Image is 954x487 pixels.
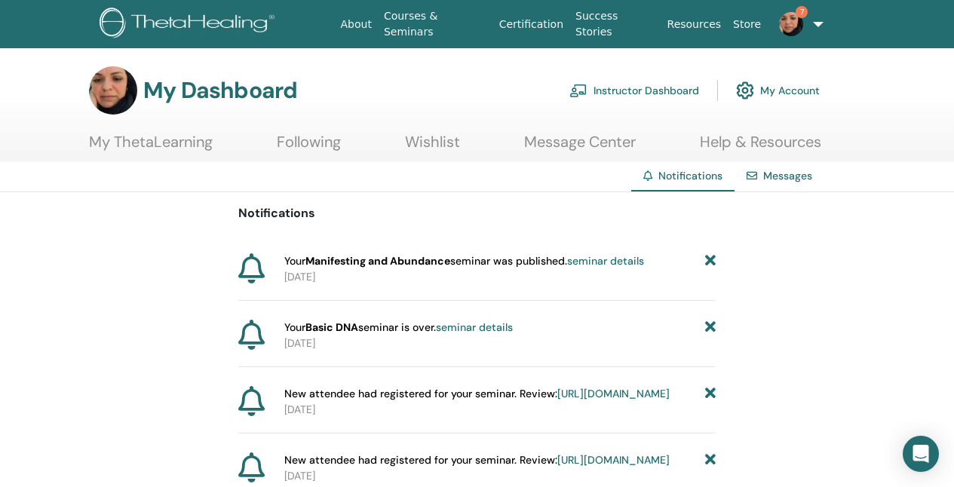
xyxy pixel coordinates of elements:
[284,320,513,335] span: Your seminar is over.
[658,169,722,182] span: Notifications
[143,77,297,104] h3: My Dashboard
[284,386,670,402] span: New attendee had registered for your seminar. Review:
[277,133,341,162] a: Following
[736,78,754,103] img: cog.svg
[238,204,716,222] p: Notifications
[89,133,213,162] a: My ThetaLearning
[557,387,670,400] a: [URL][DOMAIN_NAME]
[284,253,644,269] span: Your seminar was published.
[557,453,670,467] a: [URL][DOMAIN_NAME]
[524,133,636,162] a: Message Center
[796,6,808,18] span: 7
[284,402,716,418] p: [DATE]
[567,254,644,268] a: seminar details
[305,254,450,268] strong: Manifesting and Abundance
[661,11,728,38] a: Resources
[100,8,280,41] img: logo.png
[763,169,812,182] a: Messages
[569,84,587,97] img: chalkboard-teacher.svg
[335,11,378,38] a: About
[493,11,569,38] a: Certification
[903,436,939,472] div: Open Intercom Messenger
[89,66,137,115] img: default.jpg
[305,320,358,334] strong: Basic DNA
[727,11,767,38] a: Store
[779,12,803,36] img: default.jpg
[736,74,820,107] a: My Account
[436,320,513,334] a: seminar details
[569,74,699,107] a: Instructor Dashboard
[700,133,821,162] a: Help & Resources
[569,2,661,46] a: Success Stories
[284,335,716,351] p: [DATE]
[284,269,716,285] p: [DATE]
[284,468,716,484] p: [DATE]
[405,133,460,162] a: Wishlist
[284,452,670,468] span: New attendee had registered for your seminar. Review:
[378,2,493,46] a: Courses & Seminars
